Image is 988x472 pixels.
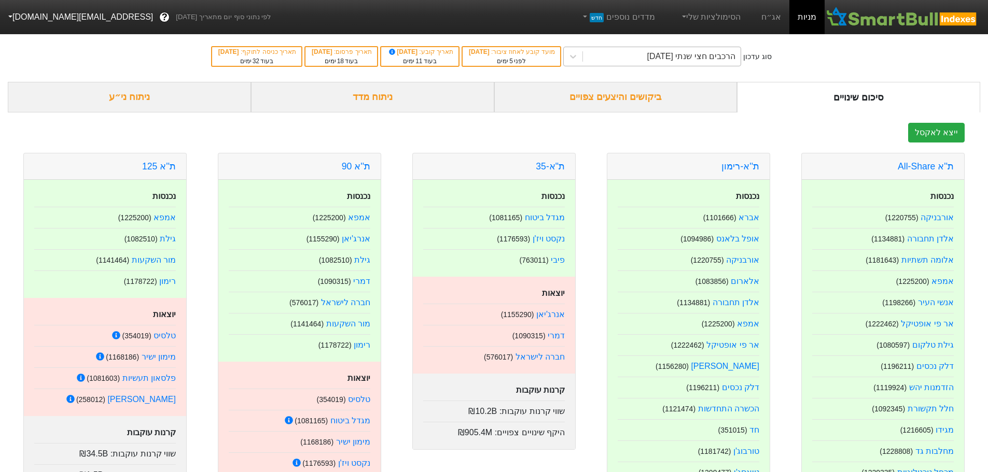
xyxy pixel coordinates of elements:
a: אלומה תשתיות [901,255,954,264]
strong: יוצאות [347,374,370,382]
small: ( 354019 ) [122,332,151,340]
a: אמפא [931,277,954,285]
a: אברא [739,213,759,222]
a: טורבוג'ן [733,447,759,455]
span: 18 [337,58,344,65]
a: מחלבות גד [915,447,954,455]
small: ( 1090315 ) [512,332,546,340]
small: ( 1181643 ) [866,256,899,264]
small: ( 1196211 ) [686,383,719,392]
a: גילת [160,234,176,243]
small: ( 1141464 ) [290,320,324,328]
div: מועד קובע לאחוז ציבור : [468,47,555,56]
a: אמפא [348,213,370,222]
small: ( 1094986 ) [680,235,714,243]
small: ( 1155290 ) [501,310,534,319]
small: ( 1134881 ) [677,298,710,307]
small: ( 1083856 ) [695,277,729,285]
small: ( 258012 ) [76,395,105,404]
small: ( 1181742 ) [698,447,731,455]
small: ( 1196211 ) [881,362,914,370]
small: ( 354019 ) [316,395,345,404]
span: [DATE] [218,48,241,55]
small: ( 1216605 ) [900,426,934,434]
a: אנרג'יאן [342,234,370,243]
small: ( 1082510 ) [124,235,158,243]
small: ( 1225200 ) [313,213,346,222]
strong: נכנסות [152,192,176,201]
a: אורבניקה [726,255,759,264]
strong: יוצאות [542,289,565,297]
small: ( 1225200 ) [118,213,151,222]
small: ( 1092345 ) [872,405,905,413]
div: בעוד ימים [217,56,296,66]
a: טלסיס [154,331,176,340]
span: חדש [590,13,604,22]
small: ( 1178722 ) [318,341,352,349]
small: ( 1082510 ) [319,256,352,264]
div: בעוד ימים [311,56,372,66]
div: הרכבים חצי שנתי [DATE] [647,50,736,63]
span: [DATE] [312,48,334,55]
a: הזדמנות יהש [909,383,954,392]
strong: נכנסות [541,192,565,201]
small: ( 1081165 ) [295,417,328,425]
a: הכשרה התחדשות [698,404,759,413]
div: סיכום שינויים [737,82,980,112]
div: שווי קרנות עוקבות : [423,401,565,418]
a: דמרי [353,277,370,285]
span: 5 [509,58,513,65]
span: ₪905.4M [458,428,492,437]
div: תאריך פרסום : [311,47,372,56]
small: ( 1222462 ) [866,320,899,328]
a: גילת טלקום [912,340,954,349]
a: [PERSON_NAME] [691,362,759,370]
small: ( 1222462 ) [671,341,704,349]
small: ( 1225200 ) [896,277,929,285]
span: [DATE] [387,48,420,55]
strong: נכנסות [736,192,759,201]
span: ₪10.2B [468,407,497,416]
a: מור השקעות [132,255,176,264]
a: מגידו [936,425,954,434]
a: מגדל ביטוח [330,416,370,425]
small: ( 1225200 ) [702,320,735,328]
small: ( 1198266 ) [882,298,915,307]
small: ( 1119924 ) [873,383,907,392]
span: לפי נתוני סוף יום מתאריך [DATE] [176,12,271,22]
a: חברה לישראל [516,352,565,361]
small: ( 1156280 ) [656,362,689,370]
span: 11 [415,58,422,65]
a: מור השקעות [326,319,370,328]
a: מגדל ביטוח [525,213,565,222]
strong: קרנות עוקבות [127,428,176,437]
div: סוג עדכון [743,51,772,62]
a: אמפא [737,319,759,328]
small: ( 1176593 ) [302,459,336,467]
small: ( 1155290 ) [307,235,340,243]
small: ( 1220755 ) [885,213,919,222]
small: ( 1141464 ) [96,256,129,264]
a: אלדן תחבורה [907,234,954,243]
a: אורבניקה [921,213,954,222]
a: ת''א-רימון [721,161,759,171]
small: ( 1178722 ) [124,277,157,285]
small: ( 576017 ) [289,298,318,307]
a: רימון [354,340,370,349]
small: ( 1081165 ) [489,213,522,222]
a: מדדים נוספיםחדש [577,7,659,27]
span: ₪34.5B [79,449,108,458]
a: נקסט ויז'ן [338,459,371,467]
span: ? [162,10,168,24]
small: ( 1168186 ) [300,438,333,446]
a: אמפא [154,213,176,222]
small: ( 1090315 ) [318,277,351,285]
a: ת"א-35 [536,161,565,171]
small: ( 1134881 ) [871,235,904,243]
div: שווי קרנות עוקבות : [34,443,176,460]
button: ייצא לאקסל [908,123,965,142]
strong: קרנות עוקבות [516,385,565,394]
div: לפני ימים [468,56,555,66]
div: ביקושים והיצעים צפויים [494,82,737,112]
a: טלסיס [348,395,370,404]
